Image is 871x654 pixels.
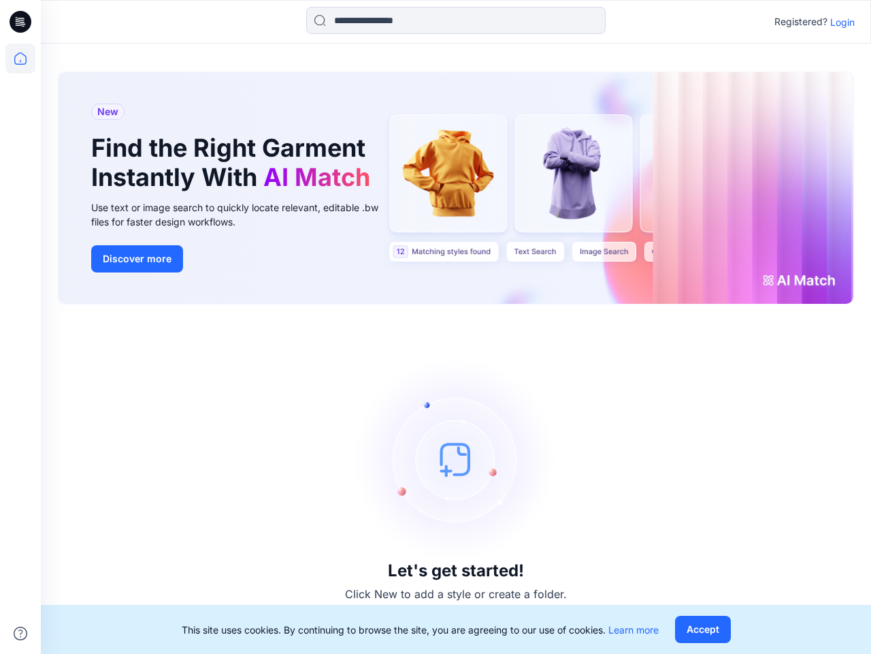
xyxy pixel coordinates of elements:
p: Registered? [774,14,827,30]
h1: Find the Right Garment Instantly With [91,134,377,192]
button: Accept [675,616,731,643]
div: Use text or image search to quickly locate relevant, editable .bw files for faster design workflows. [91,200,397,229]
span: New [97,104,118,120]
p: Click New to add a style or create a folder. [345,586,567,602]
a: Learn more [608,624,659,636]
span: AI Match [263,162,370,192]
p: This site uses cookies. By continuing to browse the site, you are agreeing to our use of cookies. [182,623,659,637]
img: empty-state-image.svg [354,357,558,561]
p: Login [830,15,855,29]
button: Discover more [91,245,183,272]
h3: Let's get started! [388,561,524,580]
